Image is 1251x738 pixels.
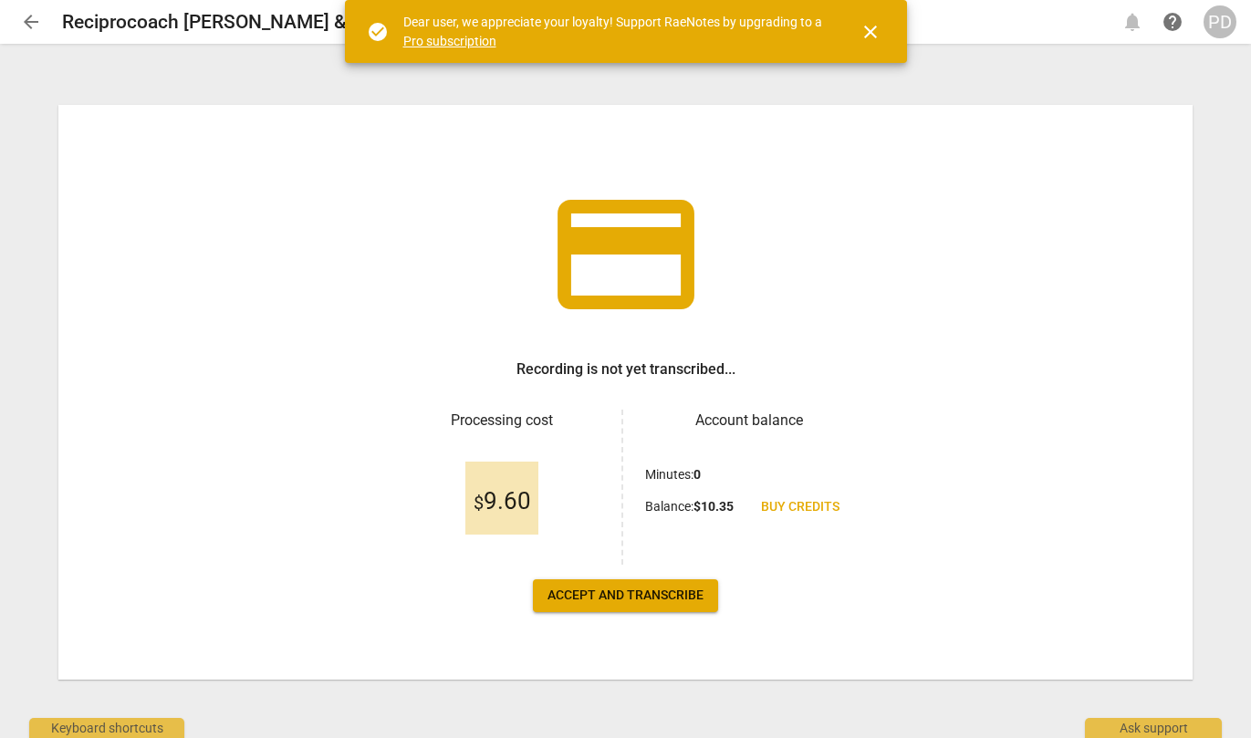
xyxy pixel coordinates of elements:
p: Balance : [645,497,734,516]
h3: Processing cost [398,410,607,431]
span: 9.60 [474,488,531,515]
span: check_circle [367,21,389,43]
a: Buy credits [746,491,854,524]
h3: Recording is not yet transcribed... [516,359,735,380]
div: Ask support [1085,718,1222,738]
button: PD [1204,5,1236,38]
h2: Reciprocoach [PERSON_NAME] & [PERSON_NAME] #1 [62,11,524,34]
span: $ [474,492,484,514]
h3: Account balance [645,410,854,431]
span: help [1162,11,1183,33]
span: close [860,21,881,43]
span: Accept and transcribe [547,587,704,605]
a: Help [1156,5,1189,38]
span: credit_card [544,172,708,337]
button: Accept and transcribe [533,579,718,612]
span: Buy credits [761,498,839,516]
span: arrow_back [20,11,42,33]
button: Close [849,10,892,54]
b: $ 10.35 [693,499,734,514]
div: Keyboard shortcuts [29,718,184,738]
b: 0 [693,467,701,482]
a: Pro subscription [403,34,496,48]
p: Minutes : [645,465,701,484]
div: Dear user, we appreciate your loyalty! Support RaeNotes by upgrading to a [403,13,827,50]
